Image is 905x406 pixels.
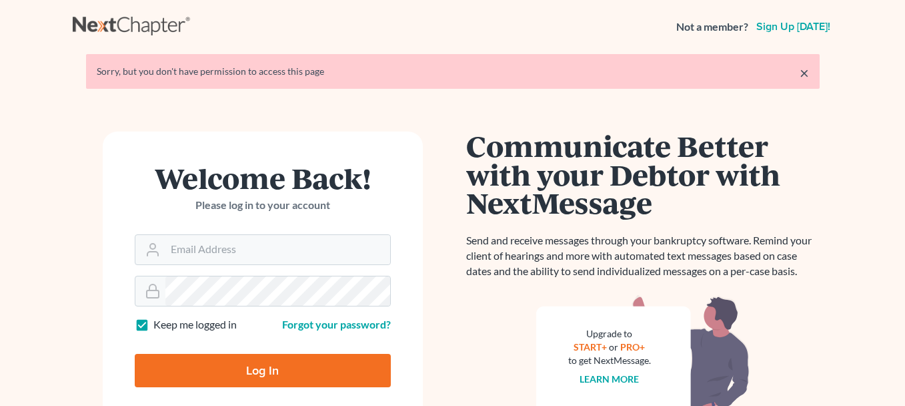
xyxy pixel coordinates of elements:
[676,19,748,35] strong: Not a member?
[620,341,645,353] a: PRO+
[466,233,820,279] p: Send and receive messages through your bankruptcy software. Remind your client of hearings and mo...
[568,354,651,367] div: to get NextMessage.
[135,354,391,387] input: Log In
[754,21,833,32] a: Sign up [DATE]!
[574,341,607,353] a: START+
[466,132,820,217] h1: Communicate Better with your Debtor with NextMessage
[282,318,391,331] a: Forgot your password?
[97,65,809,78] div: Sorry, but you don't have permission to access this page
[609,341,618,353] span: or
[153,317,237,333] label: Keep me logged in
[135,198,391,213] p: Please log in to your account
[135,164,391,192] h1: Welcome Back!
[800,65,809,81] a: ×
[568,327,651,341] div: Upgrade to
[165,235,390,264] input: Email Address
[580,373,639,385] a: Learn more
